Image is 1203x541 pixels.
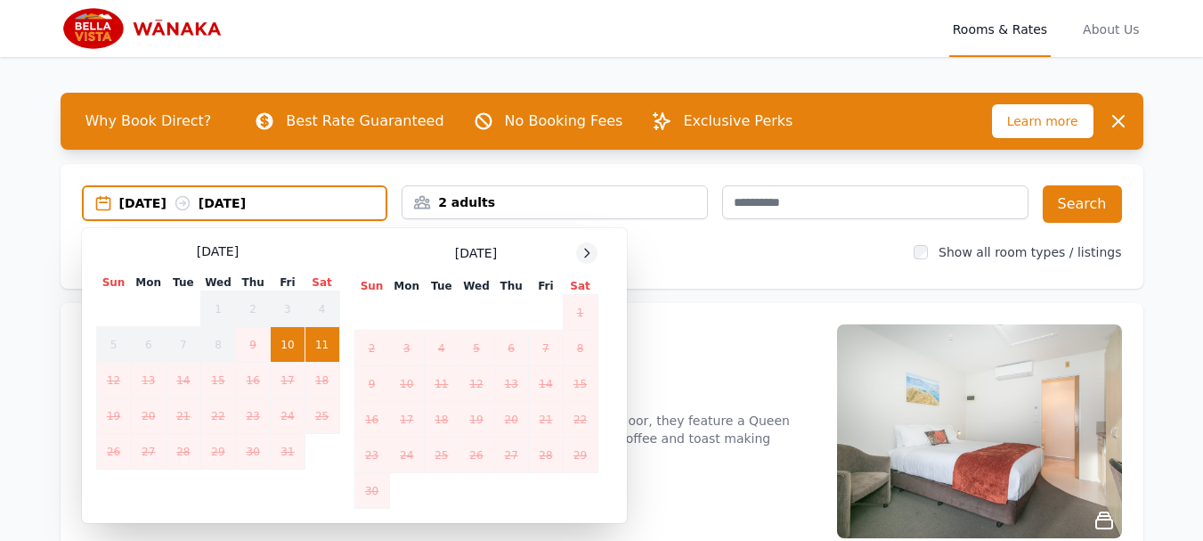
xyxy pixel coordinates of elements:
[305,398,339,434] td: 25
[424,331,459,366] td: 4
[459,366,493,402] td: 12
[389,366,424,402] td: 10
[459,331,493,366] td: 5
[200,363,235,398] td: 15
[424,402,459,438] td: 18
[305,363,339,398] td: 18
[131,327,166,363] td: 6
[96,275,131,291] th: Sun
[131,398,166,434] td: 20
[1043,185,1122,223] button: Search
[529,402,563,438] td: 21
[354,331,389,366] td: 2
[271,363,305,398] td: 17
[305,291,339,327] td: 4
[529,366,563,402] td: 14
[939,245,1121,259] label: Show all room types / listings
[354,473,389,509] td: 30
[166,398,200,434] td: 21
[96,363,131,398] td: 12
[200,327,235,363] td: 8
[271,327,305,363] td: 10
[389,278,424,295] th: Mon
[459,278,493,295] th: Wed
[305,327,339,363] td: 11
[424,438,459,473] td: 25
[494,331,529,366] td: 6
[424,278,459,295] th: Tue
[992,104,1093,138] span: Learn more
[96,398,131,434] td: 19
[271,398,305,434] td: 24
[424,366,459,402] td: 11
[271,275,305,291] th: Fri
[563,438,597,473] td: 29
[166,434,200,470] td: 28
[529,331,563,366] td: 7
[271,291,305,327] td: 3
[119,194,386,212] div: [DATE] [DATE]
[236,363,271,398] td: 16
[529,278,563,295] th: Fri
[236,398,271,434] td: 23
[236,291,271,327] td: 2
[166,275,200,291] th: Tue
[305,275,339,291] th: Sat
[455,244,497,262] span: [DATE]
[286,111,443,132] p: Best Rate Guaranteed
[236,275,271,291] th: Thu
[166,327,200,363] td: 7
[505,111,623,132] p: No Booking Fees
[494,366,529,402] td: 13
[236,327,271,363] td: 9
[494,402,529,438] td: 20
[96,434,131,470] td: 26
[71,103,226,139] span: Why Book Direct?
[563,295,597,331] td: 1
[459,438,493,473] td: 26
[389,438,424,473] td: 24
[402,193,707,211] div: 2 adults
[389,402,424,438] td: 17
[494,278,529,295] th: Thu
[354,278,389,295] th: Sun
[683,111,793,132] p: Exclusive Perks
[96,327,131,363] td: 5
[354,438,389,473] td: 23
[166,363,200,398] td: 14
[131,434,166,470] td: 27
[529,438,563,473] td: 28
[563,402,597,438] td: 22
[61,7,232,50] img: Bella Vista Wanaka
[563,366,597,402] td: 15
[389,331,424,366] td: 3
[131,363,166,398] td: 13
[236,434,271,470] td: 30
[354,366,389,402] td: 9
[563,278,597,295] th: Sat
[131,275,166,291] th: Mon
[200,291,235,327] td: 1
[197,242,239,260] span: [DATE]
[200,398,235,434] td: 22
[271,434,305,470] td: 31
[354,402,389,438] td: 16
[200,275,235,291] th: Wed
[200,434,235,470] td: 29
[459,402,493,438] td: 19
[494,438,529,473] td: 27
[563,331,597,366] td: 8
